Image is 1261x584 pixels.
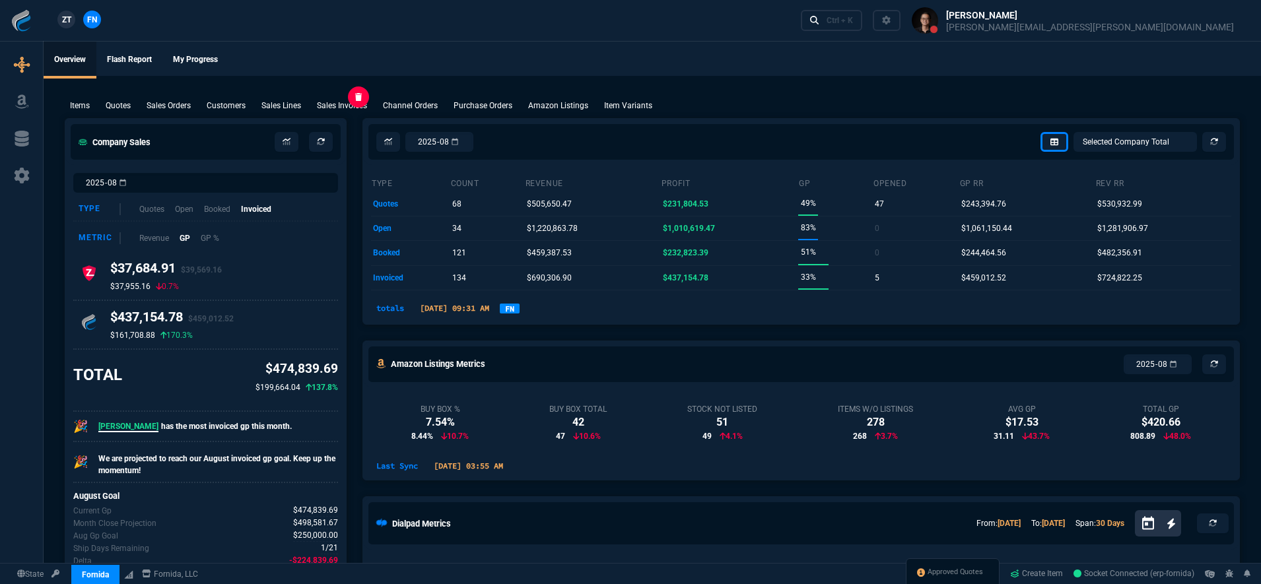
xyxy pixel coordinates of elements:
[371,302,409,314] p: totals
[1130,414,1191,430] div: $420.66
[181,265,222,275] span: $39,569.16
[261,100,301,112] p: Sales Lines
[201,232,219,244] p: GP %
[702,430,712,442] span: 49
[801,218,816,237] p: 83%
[371,191,450,216] td: quotes
[1140,514,1167,533] button: Open calendar
[411,414,469,430] div: 7.54%
[873,173,959,191] th: opened
[73,542,149,554] p: Out of 21 ship days in Aug - there are 1 remaining.
[96,42,162,79] a: Flash Report
[79,232,121,244] div: Metric
[663,219,715,238] p: $1,010,619.47
[525,173,661,191] th: revenue
[961,219,1012,238] p: $1,061,150.44
[875,195,884,213] p: 47
[556,430,565,442] span: 47
[838,404,913,414] div: Items w/o Listings
[139,203,164,215] p: Quotes
[106,100,131,112] p: Quotes
[527,243,572,262] p: $459,387.53
[441,430,469,442] p: 10.7%
[73,417,88,436] p: 🎉
[838,414,913,430] div: 278
[1022,430,1050,442] p: 43.7%
[281,529,339,542] p: spec.value
[110,309,234,330] h4: $437,154.78
[1097,269,1142,287] p: $724,822.25
[281,504,339,517] p: spec.value
[452,243,466,262] p: 121
[1095,173,1231,191] th: Rev RR
[1130,404,1191,414] div: Total GP
[1097,219,1148,238] p: $1,281,906.97
[1005,564,1068,584] a: Create Item
[875,430,898,442] p: 3.7%
[188,314,234,323] span: $459,012.52
[452,269,466,287] p: 134
[70,100,90,112] p: Items
[13,568,48,580] a: Global State
[801,268,816,286] p: 33%
[549,404,607,414] div: Buy Box Total
[204,203,230,215] p: Booked
[1074,569,1194,579] span: Socket Connected (erp-fornida)
[827,15,853,26] div: Ctrl + K
[281,517,339,529] p: spec.value
[317,100,367,112] p: Sales Invoices
[79,136,151,148] h5: Company Sales
[875,219,879,238] p: 0
[998,519,1021,528] a: [DATE]
[720,430,743,442] p: 4.1%
[110,330,155,341] p: $161,708.88
[663,195,708,213] p: $231,804.53
[73,491,338,502] h6: August Goal
[961,195,1006,213] p: $243,394.76
[79,203,121,215] div: Type
[256,360,338,379] p: $474,839.69
[527,195,572,213] p: $505,650.47
[156,281,179,292] p: 0.7%
[994,404,1050,414] div: Avg GP
[928,568,983,578] span: Approved Quotes
[110,281,151,292] p: $37,955.16
[175,203,193,215] p: Open
[256,381,300,393] p: $199,664.04
[528,100,588,112] p: Amazon Listings
[500,304,520,313] a: FN
[139,232,169,244] p: Revenue
[48,568,63,580] a: API TOKEN
[798,173,873,191] th: GP
[207,100,246,112] p: Customers
[452,219,461,238] p: 34
[110,260,222,281] h4: $37,684.91
[73,555,92,567] p: The difference between the current month's Gp and the goal.
[959,173,1095,191] th: GP RR
[180,232,190,244] p: GP
[73,505,112,517] p: Gp for Aug.
[961,269,1006,287] p: $459,012.52
[371,216,450,240] td: open
[452,195,461,213] p: 68
[976,517,1021,529] p: From:
[383,100,438,112] p: Channel Orders
[392,517,451,530] h5: Dialpad Metrics
[371,460,423,472] p: Last Sync
[73,530,118,542] p: Company Gp Goal for Aug.
[138,568,202,580] a: msbcCompanyName
[391,358,485,370] h5: Amazon Listings Metrics
[1096,519,1124,528] a: 30 Days
[73,517,156,529] p: Uses current month's data to project the month's close.
[371,173,450,191] th: type
[371,265,450,290] td: invoiced
[1097,195,1142,213] p: $530,932.99
[687,414,757,430] div: 51
[87,14,97,26] span: FN
[411,404,469,414] div: Buy Box %
[527,219,578,238] p: $1,220,863.78
[321,542,338,554] span: Out of 21 ship days in Aug - there are 1 remaining.
[98,420,292,432] p: has the most invoiced gp this month.
[801,243,816,261] p: 51%
[994,430,1014,442] span: 31.11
